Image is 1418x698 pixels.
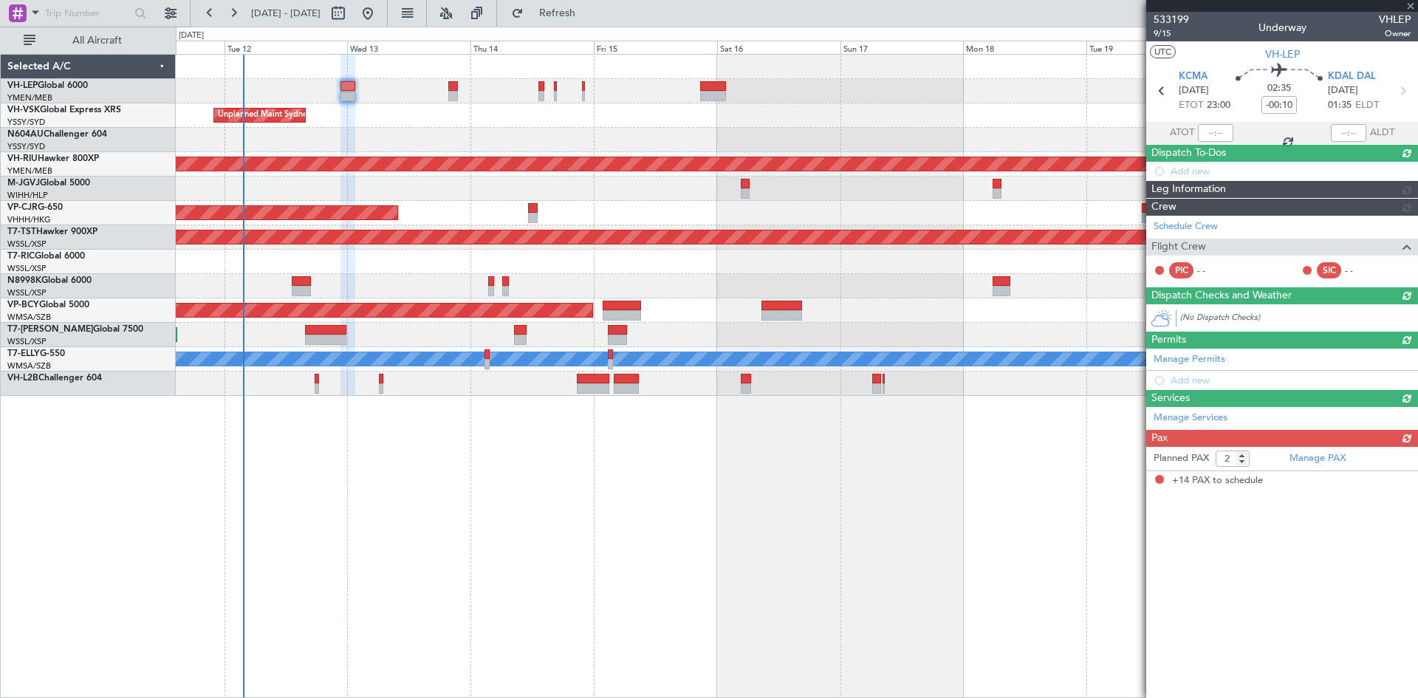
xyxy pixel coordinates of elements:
a: VH-LEPGlobal 6000 [7,81,88,90]
a: VP-BCYGlobal 5000 [7,301,89,309]
a: YMEN/MEB [7,165,52,177]
input: Trip Number [45,2,130,24]
a: T7-RICGlobal 6000 [7,252,85,261]
div: Sun 17 [840,41,964,54]
div: Fri 15 [594,41,717,54]
a: WSSL/XSP [7,263,47,274]
div: Underway [1258,20,1306,35]
div: Sat 16 [717,41,840,54]
span: [DATE] [1328,83,1358,98]
a: N8998KGlobal 6000 [7,276,92,285]
div: Tue 19 [1086,41,1210,54]
span: ELDT [1355,98,1379,113]
span: [DATE] [1179,83,1209,98]
span: VH-VSK [7,106,40,114]
span: KDAL DAL [1328,69,1376,84]
a: YMEN/MEB [7,92,52,103]
span: [DATE] - [DATE] [251,7,321,20]
a: VP-CJRG-650 [7,203,63,212]
span: N8998K [7,276,41,285]
span: VH-LEP [1265,47,1300,62]
div: Unplanned Maint Sydney ([PERSON_NAME] Intl) [218,104,400,126]
a: T7-ELLYG-550 [7,349,65,358]
span: N604AU [7,130,44,139]
span: KCMA [1179,69,1208,84]
span: VP-CJR [7,203,38,212]
span: VH-L2B [7,374,38,383]
span: 02:35 [1267,81,1291,96]
a: WMSA/SZB [7,360,51,372]
div: Thu 14 [470,41,594,54]
span: VP-BCY [7,301,39,309]
span: All Aircraft [38,35,156,46]
span: 533199 [1154,12,1189,27]
span: M-JGVJ [7,179,40,188]
a: N604AUChallenger 604 [7,130,107,139]
span: VH-LEP [7,81,38,90]
button: UTC [1150,45,1176,58]
div: Mon 18 [963,41,1086,54]
div: [DATE] [179,30,204,42]
span: ETOT [1179,98,1203,113]
span: ALDT [1370,126,1394,140]
span: VH-RIU [7,154,38,163]
a: T7-TSTHawker 900XP [7,227,97,236]
span: 9/15 [1154,27,1189,40]
span: T7-RIC [7,252,35,261]
span: T7-[PERSON_NAME] [7,325,93,334]
span: T7-ELLY [7,349,40,358]
span: ATOT [1170,126,1194,140]
a: YSSY/SYD [7,117,45,128]
div: Wed 13 [347,41,470,54]
a: WIHH/HLP [7,190,48,201]
span: Owner [1379,27,1411,40]
a: VHHH/HKG [7,214,51,225]
a: WMSA/SZB [7,312,51,323]
span: T7-TST [7,227,36,236]
a: T7-[PERSON_NAME]Global 7500 [7,325,143,334]
a: VH-VSKGlobal Express XRS [7,106,121,114]
a: M-JGVJGlobal 5000 [7,179,90,188]
a: WSSL/XSP [7,336,47,347]
button: All Aircraft [16,29,160,52]
a: VH-RIUHawker 800XP [7,154,99,163]
a: WSSL/XSP [7,287,47,298]
a: WSSL/XSP [7,239,47,250]
span: Refresh [527,8,589,18]
span: 01:35 [1328,98,1352,113]
div: Tue 12 [225,41,348,54]
a: YSSY/SYD [7,141,45,152]
a: VH-L2BChallenger 604 [7,374,102,383]
span: VHLEP [1379,12,1411,27]
span: 23:00 [1207,98,1230,113]
button: Refresh [504,1,593,25]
